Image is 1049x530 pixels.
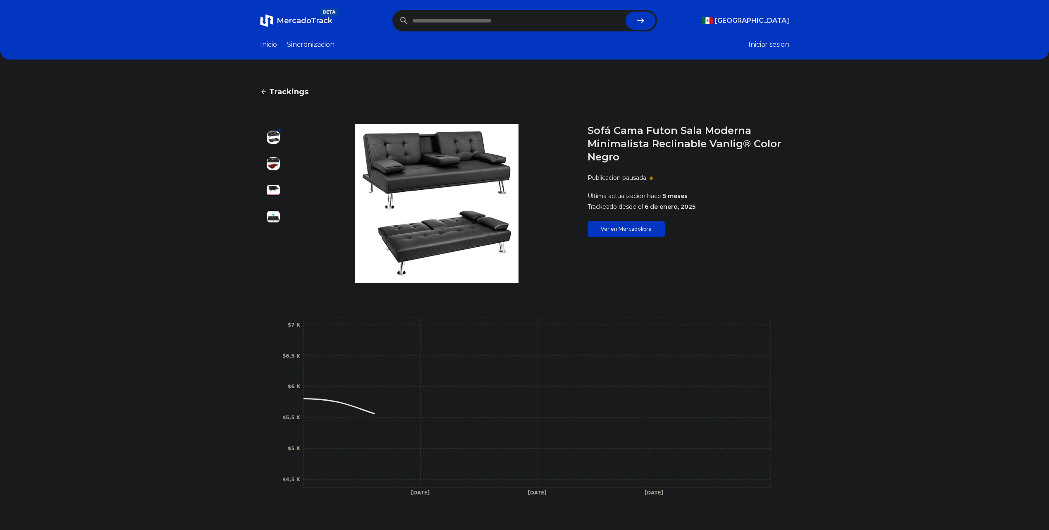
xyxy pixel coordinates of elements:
[303,124,571,283] img: Sofá Cama Futon Sala Moderna Minimalista Reclinable Vanlig® Color Negro
[528,490,547,496] tspan: [DATE]
[267,157,280,170] img: Sofá Cama Futon Sala Moderna Minimalista Reclinable Vanlig® Color Negro
[267,263,280,276] img: Sofá Cama Futon Sala Moderna Minimalista Reclinable Vanlig® Color Negro
[282,415,300,420] tspan: $5,5 K
[267,184,280,197] img: Sofá Cama Futon Sala Moderna Minimalista Reclinable Vanlig® Color Negro
[588,221,665,237] a: Ver en Mercadolibre
[282,477,300,482] tspan: $4,5 K
[260,40,277,50] a: Inicio
[260,86,789,98] a: Trackings
[287,384,300,389] tspan: $6 K
[287,322,300,328] tspan: $7 K
[282,353,300,359] tspan: $6,5 K
[267,131,280,144] img: Sofá Cama Futon Sala Moderna Minimalista Reclinable Vanlig® Color Negro
[260,14,332,27] a: MercadoTrackBETA
[663,192,688,200] span: 5 meses
[645,203,695,210] span: 6 de enero, 2025
[702,17,713,24] img: Mexico
[411,490,430,496] tspan: [DATE]
[702,16,789,26] button: [GEOGRAPHIC_DATA]
[267,236,280,250] img: Sofá Cama Futon Sala Moderna Minimalista Reclinable Vanlig® Color Negro
[260,14,273,27] img: MercadoTrack
[319,8,339,17] span: BETA
[644,490,663,496] tspan: [DATE]
[588,203,643,210] span: Trackeado desde el
[269,86,308,98] span: Trackings
[715,16,789,26] span: [GEOGRAPHIC_DATA]
[588,174,646,182] p: Publicacion pausada
[748,40,789,50] button: Iniciar sesion
[287,40,335,50] a: Sincronizacion
[287,446,300,451] tspan: $5 K
[277,16,332,25] span: MercadoTrack
[267,210,280,223] img: Sofá Cama Futon Sala Moderna Minimalista Reclinable Vanlig® Color Negro
[588,124,789,164] h1: Sofá Cama Futon Sala Moderna Minimalista Reclinable Vanlig® Color Negro
[588,192,661,200] span: Ultima actualizacion hace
